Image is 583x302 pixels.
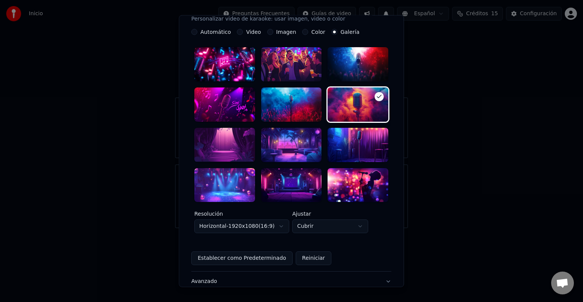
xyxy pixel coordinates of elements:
[276,29,296,35] label: Imagen
[191,15,345,23] p: Personalizar video de karaoke: usar imagen, video o color
[292,211,368,216] label: Ajustar
[296,251,331,265] button: Reiniciar
[191,29,391,271] div: VideoPersonalizar video de karaoke: usar imagen, video o color
[194,211,289,216] label: Resolución
[246,29,261,35] label: Video
[312,29,326,35] label: Color
[200,29,231,35] label: Automático
[340,29,359,35] label: Galería
[191,251,293,265] button: Establecer como Predeterminado
[191,272,391,291] button: Avanzado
